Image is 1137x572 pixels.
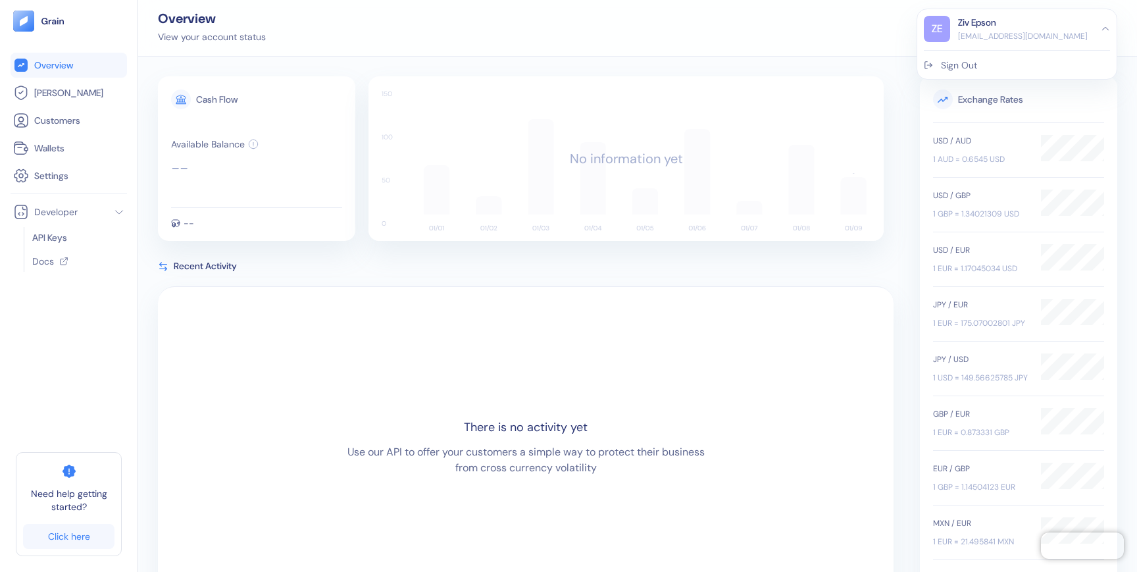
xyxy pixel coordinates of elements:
[933,135,1028,147] div: USD / AUD
[13,140,124,156] a: Wallets
[13,11,34,32] img: logo-tablet-V2.svg
[32,255,54,268] span: Docs
[933,353,1028,365] div: JPY / USD
[933,317,1028,329] div: 1 EUR = 175.07002801 JPY
[171,139,259,149] button: Available Balance
[958,16,996,30] div: Ziv Epson
[196,95,238,104] div: Cash Flow
[184,219,194,228] div: --
[171,140,245,149] div: Available Balance
[13,85,124,101] a: [PERSON_NAME]
[933,299,1028,311] div: JPY / EUR
[13,168,124,184] a: Settings
[933,263,1028,274] div: 1 EUR = 1.17045034 USD
[933,208,1028,220] div: 1 GBP = 1.34021309 USD
[171,157,188,178] div: --
[933,372,1028,384] div: 1 USD = 149.56625785 JPY
[41,16,65,26] img: logo
[933,153,1028,165] div: 1 AUD = 0.6545 USD
[933,244,1028,256] div: USD / EUR
[958,30,1088,42] div: [EMAIL_ADDRESS][DOMAIN_NAME]
[34,169,68,182] span: Settings
[13,57,124,73] a: Overview
[464,419,588,436] div: There is no activity yet
[32,231,119,244] a: API Keys
[933,427,1028,438] div: 1 EUR = 0.873331 GBP
[32,255,116,268] a: Docs
[34,205,78,219] span: Developer
[23,487,114,513] span: Need help getting started?
[34,59,73,72] span: Overview
[23,524,114,549] a: Click here
[345,444,707,476] div: Use our API to offer your customers a simple way to protect their business from cross currency vo...
[933,481,1028,493] div: 1 GBP = 1.14504123 EUR
[933,90,1104,109] span: Exchange Rates
[34,142,64,155] span: Wallets
[158,12,266,25] div: Overview
[34,86,103,99] span: [PERSON_NAME]
[570,149,683,169] div: No information yet
[933,463,1028,475] div: EUR / GBP
[158,30,266,44] div: View your account status
[13,113,124,128] a: Customers
[174,259,237,273] span: Recent Activity
[933,517,1028,529] div: MXN / EUR
[933,536,1028,548] div: 1 EUR = 21.495841 MXN
[933,408,1028,420] div: GBP / EUR
[1041,533,1124,559] iframe: Chatra live chat
[34,114,80,127] span: Customers
[48,532,90,541] div: Click here
[933,190,1028,201] div: USD / GBP
[924,16,950,42] div: ZE
[941,59,977,72] div: Sign Out
[32,231,67,244] span: API Keys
